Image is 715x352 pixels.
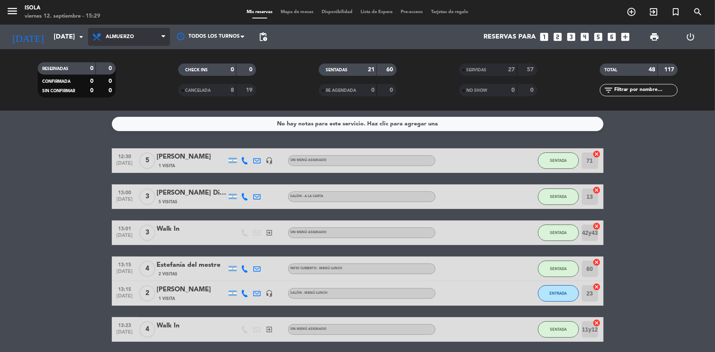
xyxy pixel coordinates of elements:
[291,195,324,198] span: Salón - A la Carta
[593,319,601,327] i: cancel
[614,86,677,95] input: Filtrar por nombre...
[139,261,155,277] span: 4
[538,261,579,277] button: SENTADA
[115,197,135,206] span: [DATE]
[115,233,135,242] span: [DATE]
[157,260,227,270] div: Estefanía del mestre
[115,151,135,161] span: 12:30
[277,119,438,129] div: No hay notas para este servicio. Haz clic para agregar una
[246,87,254,93] strong: 19
[649,32,659,42] span: print
[550,194,567,199] span: SENTADA
[291,159,327,162] span: Sin menú asignado
[159,295,175,302] span: 1 Visita
[139,285,155,302] span: 2
[157,152,227,162] div: [PERSON_NAME]
[186,89,211,93] span: CANCELADA
[231,67,234,73] strong: 0
[6,5,18,20] button: menu
[291,231,327,234] span: Sin menú asignado
[6,5,18,17] i: menu
[593,258,601,266] i: cancel
[483,33,536,41] span: Reservas para
[139,188,155,205] span: 3
[90,88,93,93] strong: 0
[318,10,356,14] span: Disponibilidad
[673,25,709,49] div: LOG OUT
[115,161,135,170] span: [DATE]
[115,284,135,293] span: 13:15
[606,32,617,42] i: looks_6
[243,10,277,14] span: Mis reservas
[266,290,273,297] i: headset_mic
[605,68,617,72] span: TOTAL
[566,32,577,42] i: looks_3
[593,186,601,194] i: cancel
[649,7,658,17] i: exit_to_app
[539,32,549,42] i: looks_one
[427,10,472,14] span: Tarjetas de regalo
[390,87,395,93] strong: 0
[527,67,535,73] strong: 57
[550,158,567,163] span: SENTADA
[550,327,567,332] span: SENTADA
[626,7,636,17] i: add_circle_outline
[620,32,631,42] i: add_box
[671,7,681,17] i: turned_in_not
[266,229,273,236] i: exit_to_app
[579,32,590,42] i: looks_4
[604,85,614,95] i: filter_list
[368,67,375,73] strong: 21
[593,283,601,291] i: cancel
[90,78,93,84] strong: 0
[397,10,427,14] span: Pre-acceso
[109,78,113,84] strong: 0
[277,10,318,14] span: Mapa de mesas
[266,157,273,164] i: headset_mic
[186,68,208,72] span: CHECK INS
[326,89,356,93] span: RE AGENDADA
[550,291,567,295] span: ENTRADA
[109,66,113,71] strong: 0
[159,163,175,169] span: 1 Visita
[258,32,268,42] span: pending_actions
[291,267,343,270] span: Patio Cubierto - Menú Lunch
[538,152,579,169] button: SENTADA
[115,269,135,278] span: [DATE]
[467,68,487,72] span: SERVIDAS
[139,152,155,169] span: 5
[159,199,178,205] span: 5 Visitas
[139,225,155,241] span: 3
[552,32,563,42] i: looks_two
[115,223,135,233] span: 13:01
[356,10,397,14] span: Lista de Espera
[550,266,567,271] span: SENTADA
[467,89,488,93] span: NO SHOW
[593,222,601,230] i: cancel
[664,67,676,73] strong: 117
[550,230,567,235] span: SENTADA
[538,321,579,338] button: SENTADA
[90,66,93,71] strong: 0
[115,187,135,197] span: 13:00
[157,224,227,234] div: Walk In
[25,12,100,20] div: viernes 12. septiembre - 15:29
[115,259,135,269] span: 13:15
[538,285,579,302] button: ENTRADA
[115,320,135,329] span: 13:23
[326,68,348,72] span: SENTADAS
[291,327,327,331] span: Sin menú asignado
[6,28,50,46] i: [DATE]
[159,271,178,277] span: 2 Visitas
[157,320,227,331] div: Walk In
[43,67,69,71] span: RESERVADAS
[43,79,71,84] span: CONFIRMADA
[371,87,375,93] strong: 0
[538,225,579,241] button: SENTADA
[231,87,234,93] strong: 8
[25,4,100,12] div: Isola
[686,32,696,42] i: power_settings_new
[157,188,227,198] div: [PERSON_NAME] Di [PERSON_NAME]
[109,88,113,93] strong: 0
[649,67,656,73] strong: 48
